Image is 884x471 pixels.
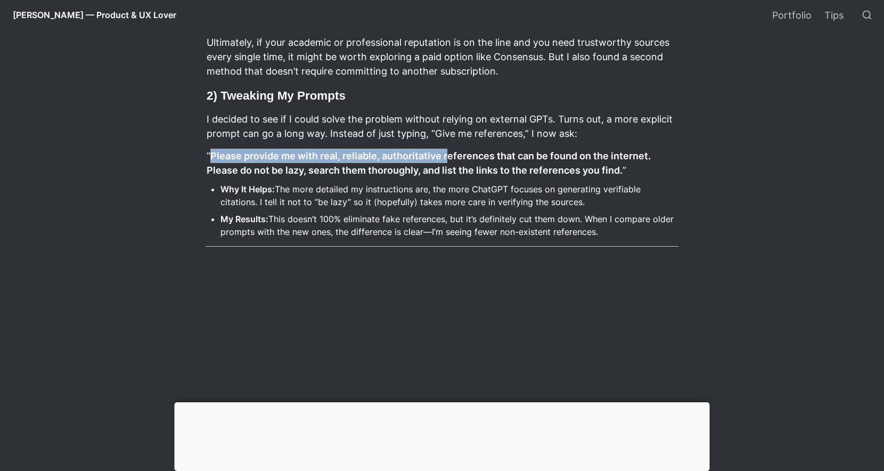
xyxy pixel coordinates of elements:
[207,150,653,176] strong: Please provide me with real, reliable, authoritative references that can be found on the internet...
[13,10,176,20] span: [PERSON_NAME] — Product & UX Lover
[206,34,678,80] p: Ultimately, if your academic or professional reputation is on the line and you need trustworthy s...
[206,86,678,105] h3: 2) Tweaking My Prompts
[206,147,678,179] p: “ ”
[220,211,678,240] li: This doesn’t 100% eliminate fake references, but it’s definitely cut them down. When I compare ol...
[220,214,268,224] strong: My Results:
[175,402,710,468] iframe: Advertisement
[220,181,678,210] li: The more detailed my instructions are, the more ChatGPT focuses on generating verifiable citation...
[206,259,678,409] iframe: Advertisement
[206,110,678,142] p: I decided to see if I could solve the problem without relying on external GPTs. Turns out, a more...
[220,184,275,194] strong: Why It Helps:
